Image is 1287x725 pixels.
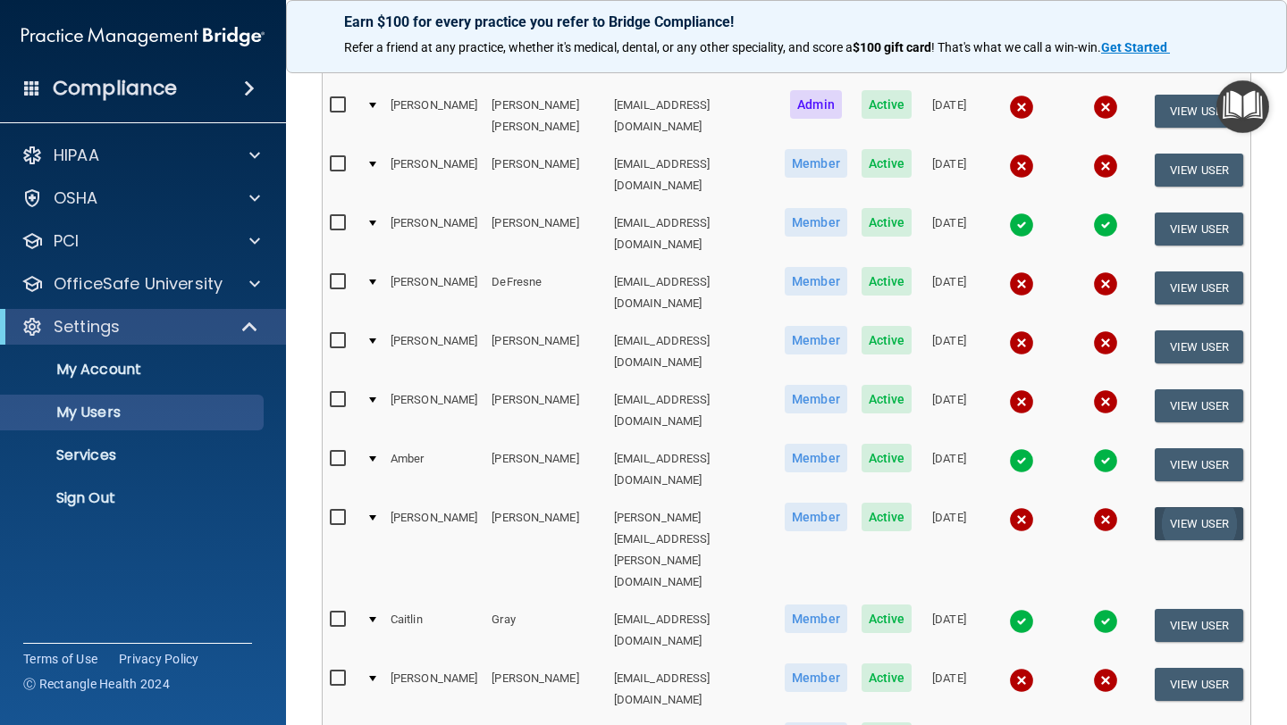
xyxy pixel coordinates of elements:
img: tick.e7d51cea.svg [1093,212,1118,237]
td: [DATE] [919,204,979,263]
span: Member [785,503,847,531]
td: [DATE] [919,440,979,499]
td: [PERSON_NAME] [383,87,484,146]
img: cross.ca9f0e7f.svg [1009,507,1034,532]
td: [PERSON_NAME] [484,381,607,440]
td: [DATE] [919,499,979,601]
button: View User [1155,154,1243,187]
button: View User [1155,609,1243,642]
td: [EMAIL_ADDRESS][DOMAIN_NAME] [607,601,778,660]
a: Settings [21,316,259,337]
td: [PERSON_NAME] [484,499,607,601]
p: Earn $100 for every practice you refer to Bridge Compliance! [344,13,1229,30]
span: Member [785,663,847,692]
span: Active [862,326,913,354]
h4: Compliance [53,76,177,101]
span: Member [785,444,847,472]
td: [PERSON_NAME] [383,263,484,322]
img: cross.ca9f0e7f.svg [1093,271,1118,296]
strong: $100 gift card [853,40,931,54]
span: Active [862,385,913,413]
td: [DATE] [919,660,979,719]
a: Get Started [1101,40,1170,54]
img: cross.ca9f0e7f.svg [1093,668,1118,693]
a: Privacy Policy [119,650,199,668]
img: cross.ca9f0e7f.svg [1093,154,1118,179]
td: [DATE] [919,381,979,440]
button: View User [1155,389,1243,422]
span: Active [862,267,913,296]
td: [PERSON_NAME] [383,146,484,204]
td: [PERSON_NAME] [383,322,484,381]
td: Gray [484,601,607,660]
img: cross.ca9f0e7f.svg [1009,271,1034,296]
td: [PERSON_NAME] [484,322,607,381]
span: ! That's what we call a win-win. [931,40,1101,54]
td: [PERSON_NAME] [383,499,484,601]
button: View User [1155,95,1243,128]
p: OSHA [54,187,98,209]
strong: Get Started [1101,40,1167,54]
span: Active [862,604,913,633]
img: tick.e7d51cea.svg [1009,609,1034,634]
a: PCI [21,230,260,252]
img: tick.e7d51cea.svg [1009,448,1034,473]
img: cross.ca9f0e7f.svg [1093,507,1118,532]
img: cross.ca9f0e7f.svg [1009,330,1034,355]
td: [EMAIL_ADDRESS][DOMAIN_NAME] [607,381,778,440]
button: View User [1155,448,1243,481]
img: tick.e7d51cea.svg [1093,448,1118,473]
button: View User [1155,507,1243,540]
a: OfficeSafe University [21,273,260,295]
td: [PERSON_NAME] [484,204,607,263]
p: Sign Out [12,489,256,507]
img: cross.ca9f0e7f.svg [1093,330,1118,355]
span: Admin [790,90,842,119]
img: cross.ca9f0e7f.svg [1009,389,1034,414]
td: DeFresne [484,263,607,322]
span: Active [862,208,913,237]
a: OSHA [21,187,260,209]
td: [EMAIL_ADDRESS][DOMAIN_NAME] [607,263,778,322]
span: Member [785,208,847,237]
p: My Users [12,404,256,421]
td: [DATE] [919,322,979,381]
button: View User [1155,212,1243,246]
p: Settings [54,316,120,337]
span: Active [862,444,913,472]
img: cross.ca9f0e7f.svg [1093,389,1118,414]
p: HIPAA [54,145,99,166]
span: Active [862,149,913,178]
span: Active [862,663,913,692]
td: [EMAIL_ADDRESS][DOMAIN_NAME] [607,322,778,381]
img: cross.ca9f0e7f.svg [1009,95,1034,120]
td: [DATE] [919,146,979,204]
td: [EMAIL_ADDRESS][DOMAIN_NAME] [607,146,778,204]
span: Active [862,90,913,119]
span: Active [862,503,913,531]
td: [DATE] [919,87,979,146]
a: Terms of Use [23,650,97,668]
span: Refer a friend at any practice, whether it's medical, dental, or any other speciality, and score a [344,40,853,54]
td: [EMAIL_ADDRESS][DOMAIN_NAME] [607,87,778,146]
img: tick.e7d51cea.svg [1009,212,1034,237]
button: Open Resource Center [1216,80,1269,133]
td: [EMAIL_ADDRESS][DOMAIN_NAME] [607,660,778,719]
img: cross.ca9f0e7f.svg [1093,95,1118,120]
td: [PERSON_NAME] [484,660,607,719]
span: Ⓒ Rectangle Health 2024 [23,675,170,693]
td: Amber [383,440,484,499]
td: Caitlin [383,601,484,660]
img: tick.e7d51cea.svg [1093,609,1118,634]
img: PMB logo [21,19,265,54]
td: [DATE] [919,263,979,322]
td: [PERSON_NAME] [383,381,484,440]
td: [PERSON_NAME][EMAIL_ADDRESS][PERSON_NAME][DOMAIN_NAME] [607,499,778,601]
p: PCI [54,230,79,252]
span: Member [785,604,847,633]
span: Member [785,326,847,354]
span: Member [785,149,847,178]
img: cross.ca9f0e7f.svg [1009,668,1034,693]
button: View User [1155,330,1243,363]
td: [PERSON_NAME] [383,660,484,719]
